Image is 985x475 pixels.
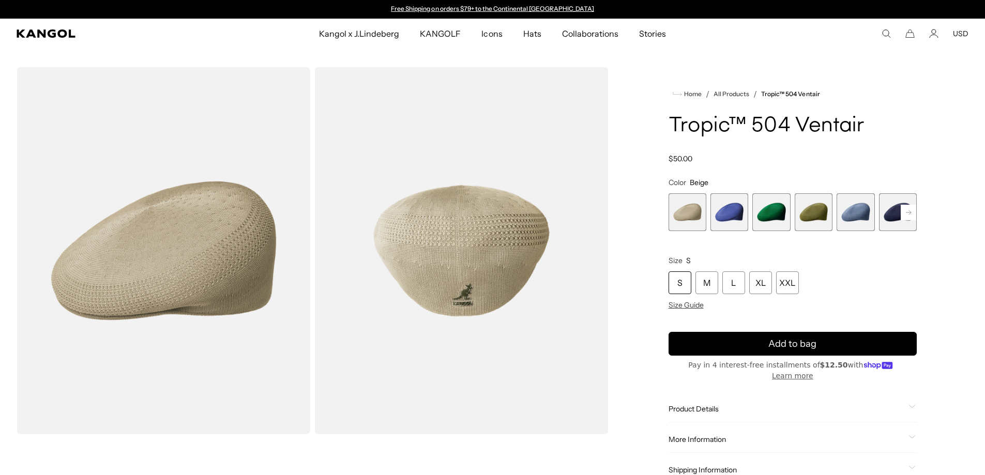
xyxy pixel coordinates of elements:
span: KANGOLF [420,19,461,49]
div: 3 of 22 [752,193,790,231]
span: Kangol x J.Lindeberg [319,19,400,49]
div: 2 of 22 [710,193,748,231]
span: Color [669,178,686,187]
button: USD [953,29,968,38]
label: DENIM BLUE [837,193,874,231]
img: color-beige [314,67,608,434]
a: Hats [513,19,552,49]
div: 4 of 22 [795,193,832,231]
img: color-beige [17,67,310,434]
div: 5 of 22 [837,193,874,231]
a: Kangol [17,29,211,38]
div: 6 of 22 [879,193,917,231]
a: Collaborations [552,19,629,49]
slideshow-component: Announcement bar [386,5,599,13]
li: / [749,88,757,100]
span: More Information [669,435,904,444]
a: Account [929,29,938,38]
span: Collaborations [562,19,618,49]
a: Free Shipping on orders $79+ to the Continental [GEOGRAPHIC_DATA] [391,5,594,12]
h1: Tropic™ 504 Ventair [669,115,917,137]
span: Size [669,256,683,265]
div: L [722,271,745,294]
span: $50.00 [669,154,692,163]
span: Add to bag [768,337,816,351]
li: / [702,88,709,100]
span: Hats [523,19,541,49]
span: S [686,256,691,265]
button: Cart [905,29,915,38]
span: Icons [481,19,502,49]
label: Masters Green [752,193,790,231]
a: Kangol x J.Lindeberg [309,19,410,49]
span: Home [682,90,702,98]
span: Beige [690,178,708,187]
nav: breadcrumbs [669,88,917,100]
a: All Products [714,90,749,98]
span: Stories [639,19,666,49]
span: Size Guide [669,300,704,310]
label: Beige [669,193,706,231]
button: Add to bag [669,332,917,356]
span: Shipping Information [669,465,904,474]
div: XXL [776,271,799,294]
label: Green [795,193,832,231]
div: 1 of 2 [386,5,599,13]
label: Navy [879,193,917,231]
a: Tropic™ 504 Ventair [761,90,820,98]
div: M [695,271,718,294]
summary: Search here [882,29,891,38]
a: Stories [629,19,676,49]
a: Home [673,89,702,99]
span: Product Details [669,404,904,413]
a: KANGOLF [410,19,471,49]
div: S [669,271,691,294]
div: XL [749,271,772,294]
a: Icons [471,19,512,49]
div: 1 of 22 [669,193,706,231]
div: Announcement [386,5,599,13]
label: Starry Blue [710,193,748,231]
